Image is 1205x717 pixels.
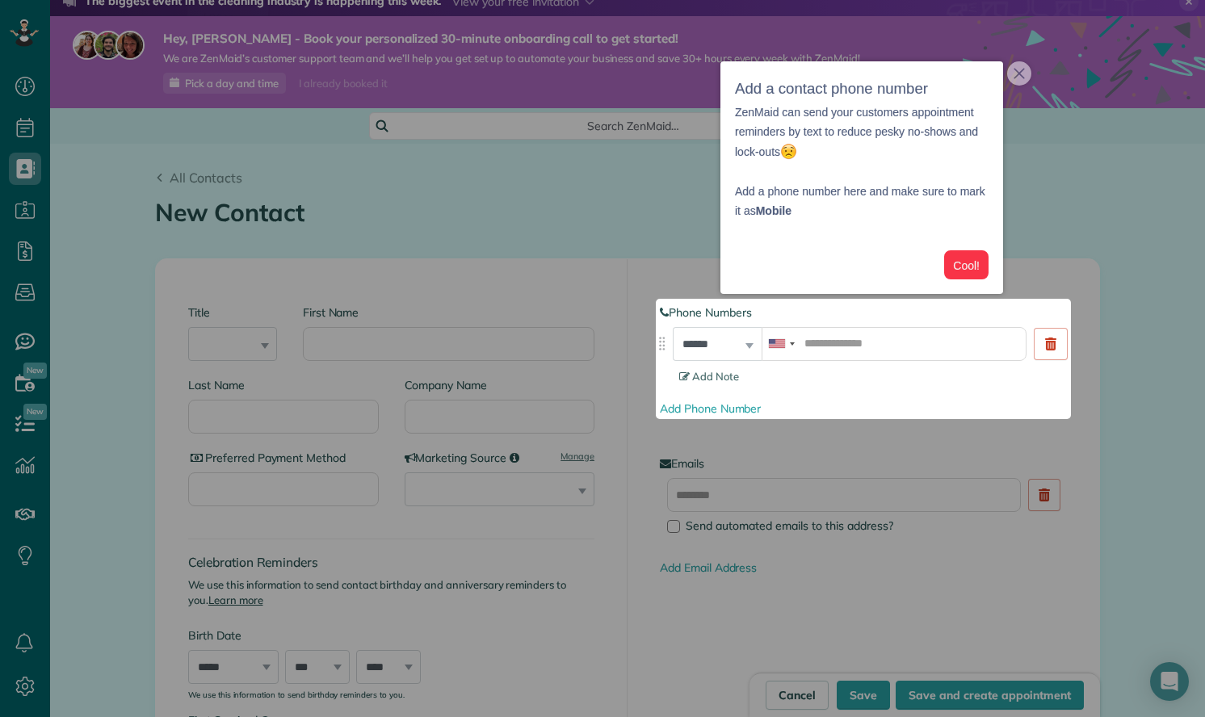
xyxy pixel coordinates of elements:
[653,335,670,352] img: drag_indicator-119b368615184ecde3eda3c64c821f6cf29d3e2b97b89ee44bc31753036683e5.png
[735,161,989,221] p: Add a phone number here and make sure to mark it as
[1007,61,1031,86] button: close,
[679,370,739,383] span: Add Note
[780,143,797,160] img: :worried:
[735,103,989,162] p: ZenMaid can send your customers appointment reminders by text to reduce pesky no-shows and lock-outs
[756,204,791,217] strong: Mobile
[660,401,761,416] a: Add Phone Number
[720,61,1003,294] div: Add a contact phone numberZenMaid can send your customers appointment reminders by text to reduce...
[762,328,800,360] div: United States: +1
[735,76,989,103] h3: Add a contact phone number
[944,250,989,280] button: Cool!
[660,304,1067,321] label: Phone Numbers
